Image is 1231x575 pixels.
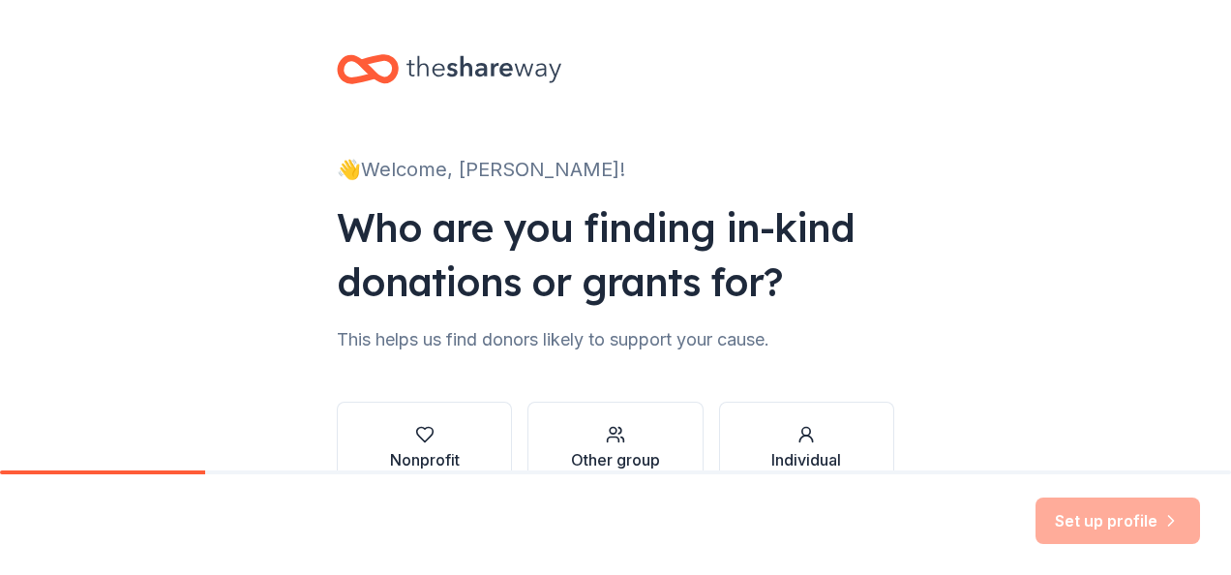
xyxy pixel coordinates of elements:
[527,402,703,495] button: Other group
[571,448,660,471] div: Other group
[719,402,894,495] button: Individual
[337,324,894,355] div: This helps us find donors likely to support your cause.
[771,448,841,471] div: Individual
[337,402,512,495] button: Nonprofit
[390,448,460,471] div: Nonprofit
[337,200,894,309] div: Who are you finding in-kind donations or grants for?
[337,154,894,185] div: 👋 Welcome, [PERSON_NAME]!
